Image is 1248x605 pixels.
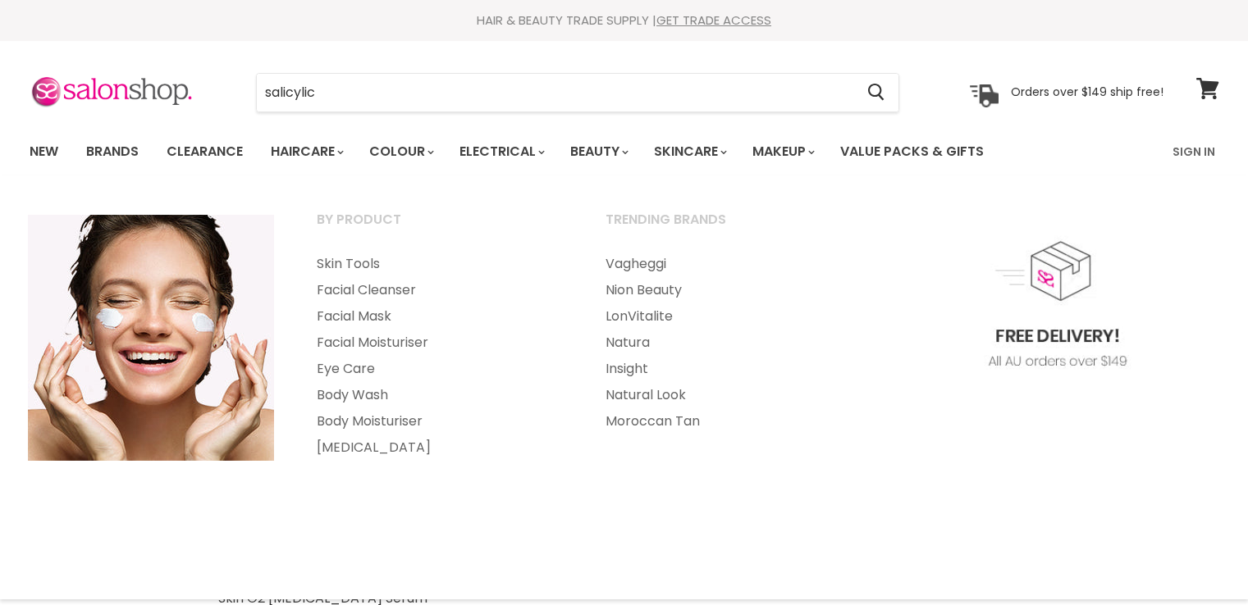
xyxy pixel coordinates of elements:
[740,134,825,169] a: Makeup
[585,356,871,382] a: Insight
[296,251,582,461] ul: Main menu
[74,134,151,169] a: Brands
[257,74,855,111] input: Search
[256,73,899,112] form: Product
[296,207,582,248] a: By Product
[296,382,582,408] a: Body Wash
[1011,84,1163,99] p: Orders over $149 ship free!
[656,11,771,29] a: GET TRADE ACCESS
[447,134,555,169] a: Electrical
[9,128,1240,175] nav: Main
[258,134,354,169] a: Haircare
[558,134,638,169] a: Beauty
[17,128,1080,175] ul: Main menu
[585,382,871,408] a: Natural Look
[296,251,582,277] a: Skin Tools
[296,434,582,461] a: [MEDICAL_DATA]
[585,408,871,434] a: Moroccan Tan
[17,134,71,169] a: New
[585,303,871,330] a: LonVitalite
[585,330,871,356] a: Natura
[585,251,871,434] ul: Main menu
[296,303,582,330] a: Facial Mask
[1163,134,1225,169] a: Sign In
[828,134,996,169] a: Value Packs & Gifts
[296,277,582,303] a: Facial Cleanser
[585,207,871,248] a: Trending Brands
[296,408,582,434] a: Body Moisturiser
[9,12,1240,29] div: HAIR & BEAUTY TRADE SUPPLY |
[642,134,737,169] a: Skincare
[296,330,582,356] a: Facial Moisturiser
[585,277,871,303] a: Nion Beauty
[296,356,582,382] a: Eye Care
[357,134,444,169] a: Colour
[154,134,255,169] a: Clearance
[855,74,898,111] button: Search
[585,251,871,277] a: Vagheggi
